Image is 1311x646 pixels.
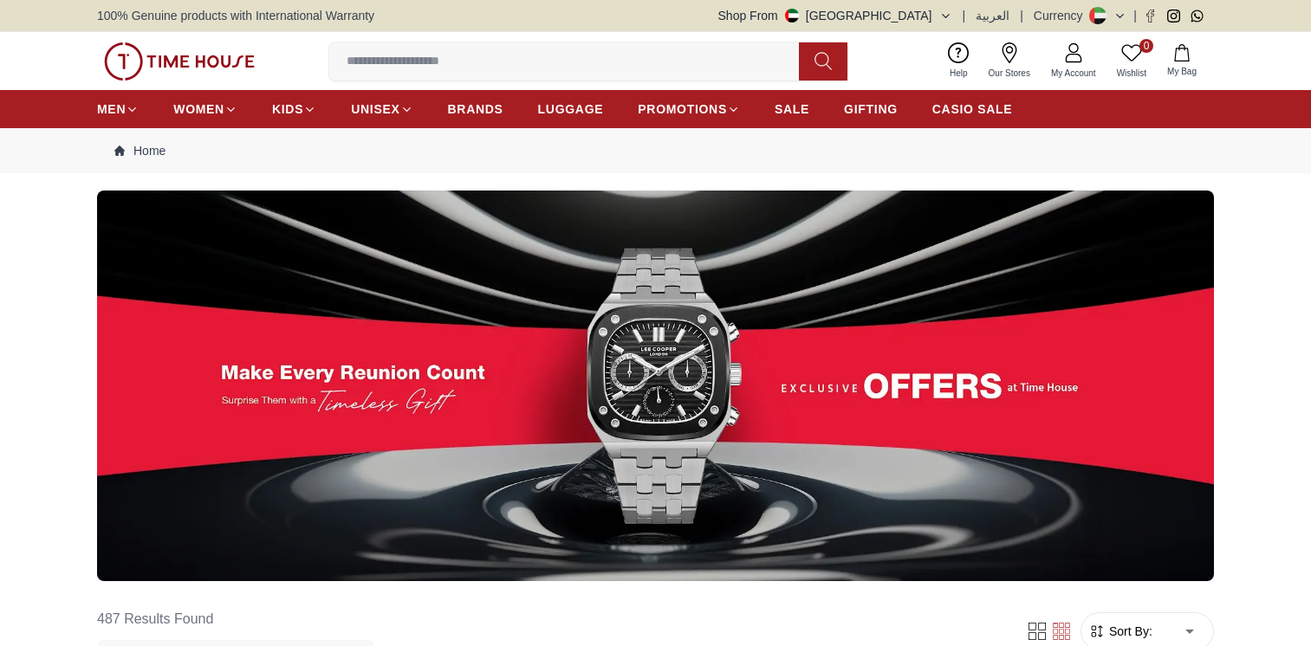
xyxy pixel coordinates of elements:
span: MEN [97,100,126,118]
button: العربية [976,7,1009,24]
a: MEN [97,94,139,125]
span: My Bag [1160,65,1204,78]
span: 0 [1139,39,1153,53]
span: | [1020,7,1023,24]
span: LUGGAGE [538,100,604,118]
a: KIDS [272,94,316,125]
span: Our Stores [982,67,1037,80]
a: Instagram [1167,10,1180,23]
span: | [1133,7,1137,24]
span: PROMOTIONS [638,100,727,118]
button: Shop From[GEOGRAPHIC_DATA] [718,7,952,24]
span: Wishlist [1110,67,1153,80]
img: ... [97,191,1214,581]
a: Home [114,142,165,159]
a: Whatsapp [1191,10,1204,23]
img: United Arab Emirates [785,9,799,23]
a: Help [939,39,978,83]
div: Currency [1034,7,1090,24]
a: Our Stores [978,39,1041,83]
a: WOMEN [173,94,237,125]
span: 100% Genuine products with International Warranty [97,7,374,24]
a: BRANDS [448,94,503,125]
span: SALE [775,100,809,118]
span: WOMEN [173,100,224,118]
span: CASIO SALE [932,100,1013,118]
span: Sort By: [1106,623,1152,640]
span: KIDS [272,100,303,118]
a: LUGGAGE [538,94,604,125]
span: GIFTING [844,100,898,118]
a: PROMOTIONS [638,94,740,125]
nav: Breadcrumb [97,128,1214,173]
a: Facebook [1144,10,1157,23]
a: SALE [775,94,809,125]
span: | [963,7,966,24]
span: UNISEX [351,100,399,118]
button: Sort By: [1088,623,1152,640]
a: 0Wishlist [1107,39,1157,83]
a: GIFTING [844,94,898,125]
a: CASIO SALE [932,94,1013,125]
button: My Bag [1157,41,1207,81]
span: My Account [1044,67,1103,80]
span: Help [943,67,975,80]
img: ... [104,42,255,81]
h6: 487 Results Found [97,598,374,640]
a: UNISEX [351,94,412,125]
span: BRANDS [448,100,503,118]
